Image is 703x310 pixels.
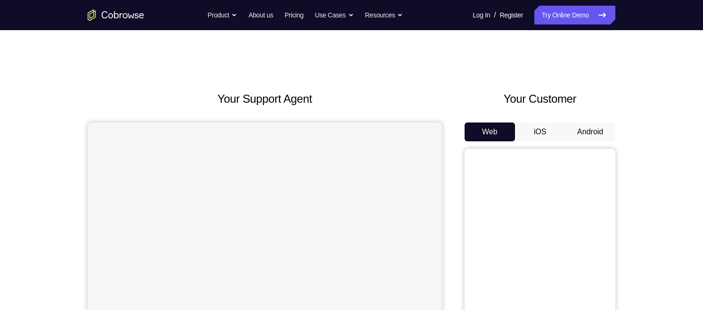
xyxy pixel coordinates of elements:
button: iOS [515,122,565,141]
button: Resources [365,6,403,24]
button: Android [565,122,615,141]
button: Use Cases [315,6,353,24]
a: Log In [473,6,490,24]
a: About us [248,6,273,24]
button: Web [465,122,515,141]
h2: Your Support Agent [88,90,442,107]
a: Register [500,6,523,24]
h2: Your Customer [465,90,615,107]
span: / [494,9,496,21]
a: Pricing [285,6,303,24]
a: Try Online Demo [534,6,615,24]
button: Product [208,6,237,24]
a: Go to the home page [88,9,144,21]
